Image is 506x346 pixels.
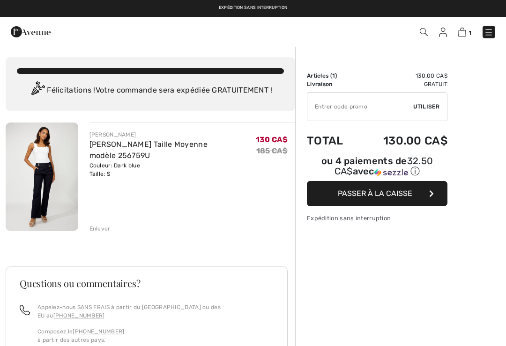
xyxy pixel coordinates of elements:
[307,181,447,206] button: Passer à la caisse
[89,161,256,178] div: Couleur: Dark blue Taille: S
[458,28,466,36] img: Panier d'achat
[17,81,284,100] div: Félicitations ! Votre commande sera expédiée GRATUITEMENT !
[6,123,78,231] img: Jean Évasé Taille Moyenne modèle 256759U
[357,125,447,157] td: 130.00 CA$
[307,157,447,181] div: ou 4 paiements de32.50 CA$avecSezzle Cliquez pour en savoir plus sur Sezzle
[338,189,412,198] span: Passer à la caisse
[256,135,288,144] span: 130 CA$
[307,72,357,80] td: Articles ( )
[256,146,288,155] s: 185 CA$
[20,305,30,315] img: call
[89,224,111,233] div: Enlever
[357,72,447,80] td: 130.00 CA$
[469,29,471,36] span: 1
[37,303,274,320] p: Appelez-nous SANS FRAIS à partir du [GEOGRAPHIC_DATA] ou des EU au
[20,279,274,288] h3: Questions ou commentaires?
[11,22,51,41] img: 1ère Avenue
[374,168,408,177] img: Sezzle
[53,312,105,319] a: [PHONE_NUMBER]
[37,327,274,344] p: Composez le à partir des autres pays.
[335,155,433,177] span: 32.50 CA$
[307,157,447,178] div: ou 4 paiements de avec
[458,26,471,37] a: 1
[89,130,256,139] div: [PERSON_NAME]
[307,80,357,88] td: Livraison
[357,80,447,88] td: Gratuit
[307,214,447,223] div: Expédition sans interruption
[307,93,413,121] input: Code promo
[439,28,447,37] img: Mes infos
[11,27,51,36] a: 1ère Avenue
[28,81,47,100] img: Congratulation2.svg
[89,140,208,160] a: [PERSON_NAME] Taille Moyenne modèle 256759U
[413,102,439,111] span: Utiliser
[307,125,357,157] td: Total
[484,28,493,37] img: Menu
[420,28,428,36] img: Recherche
[332,72,335,79] span: 1
[73,328,124,335] a: [PHONE_NUMBER]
